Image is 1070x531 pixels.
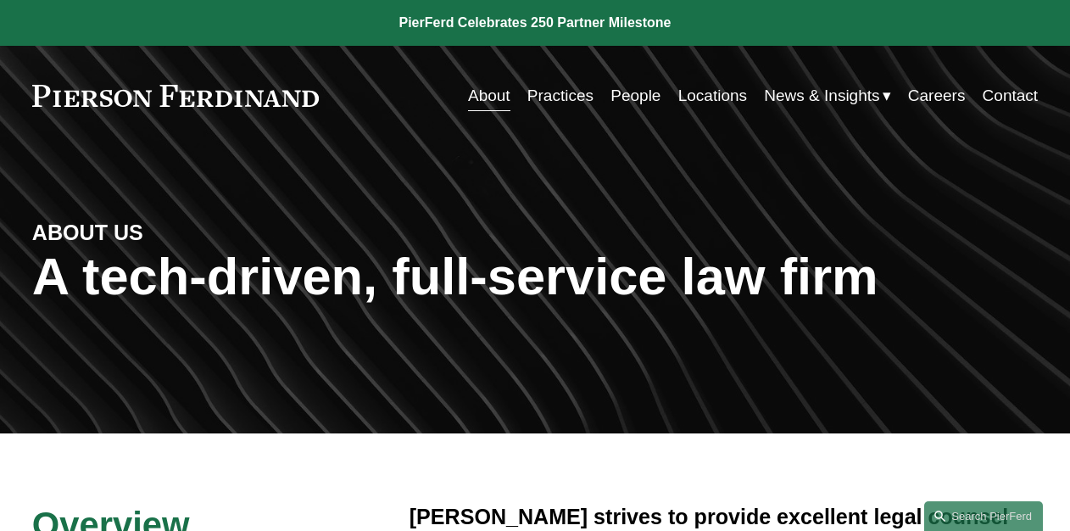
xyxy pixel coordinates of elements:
a: Search this site [924,501,1043,531]
strong: ABOUT US [32,221,143,244]
a: Practices [527,80,594,112]
span: News & Insights [764,81,879,110]
a: People [610,80,660,112]
a: Careers [908,80,966,112]
h1: A tech-driven, full-service law firm [32,247,1038,306]
a: Contact [983,80,1039,112]
a: Locations [678,80,747,112]
a: About [468,80,510,112]
a: folder dropdown [764,80,890,112]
